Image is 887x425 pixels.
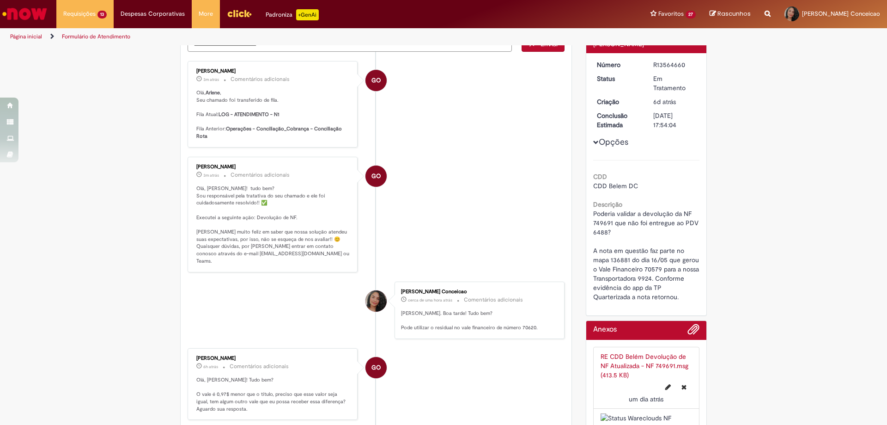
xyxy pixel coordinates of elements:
[227,6,252,20] img: click_logo_yellow_360x200.png
[365,357,387,378] div: undefined Online
[653,98,676,106] span: 6d atrás
[365,70,387,91] div: undefined Online
[63,9,96,18] span: Requisições
[629,395,663,403] time: 29/09/2025 15:42:23
[593,209,701,301] span: Poderia validar a devolução da NF 749691 que não foi entregue ao PDV 6488? A nota em questão faz ...
[653,60,696,69] div: R13564660
[203,77,219,82] time: 30/09/2025 15:40:14
[653,111,696,129] div: [DATE] 17:54:04
[231,171,290,179] small: Comentários adicionais
[196,164,350,170] div: [PERSON_NAME]
[464,296,523,304] small: Comentários adicionais
[593,200,622,209] b: Descrição
[653,97,696,106] div: 24/09/2025 18:18:15
[408,297,452,303] time: 30/09/2025 14:47:42
[121,9,185,18] span: Despesas Corporativas
[590,60,647,69] dt: Número
[601,352,688,379] a: RE CDD Belém Devolução de NF Atualizada - NF 749691.msg (413.5 KB)
[7,28,584,45] ul: Trilhas de página
[710,10,751,18] a: Rascunhos
[676,380,692,394] button: Excluir RE CDD Belém Devolução de NF Atualizada - NF 749691.msg
[62,33,130,40] a: Formulário de Atendimento
[653,74,696,92] div: Em Tratamento
[590,97,647,106] dt: Criação
[401,289,555,295] div: [PERSON_NAME] Conceicao
[802,10,880,18] span: [PERSON_NAME] Conceicao
[203,364,218,370] time: 30/09/2025 09:45:43
[365,290,387,312] div: Arlene Cabral Conceicao
[590,74,647,83] dt: Status
[717,9,751,18] span: Rascunhos
[401,310,555,332] p: [PERSON_NAME]. Boa tarde! Tudo bem? Pode utilizar o residual no vale financeiro de número 70620.
[231,75,290,83] small: Comentários adicionais
[590,111,647,129] dt: Conclusão Estimada
[593,172,607,181] b: CDD
[196,376,350,413] p: Olá, [PERSON_NAME]! Tudo bem? O vale é 0,97$ menor que o título, preciso que esse valor seja igua...
[686,11,696,18] span: 27
[653,98,676,106] time: 24/09/2025 18:18:15
[371,69,381,92] span: GO
[593,326,617,334] h2: Anexos
[371,165,381,187] span: GO
[629,395,663,403] span: um dia atrás
[266,9,319,20] div: Padroniza
[365,166,387,187] div: undefined Online
[196,125,343,140] b: Operações - Conciliação_Cobrança - Conciliação Rota
[203,172,219,178] span: 3m atrás
[219,111,279,118] b: LOG - ATENDIMENTO - N1
[541,40,559,48] span: Enviar
[408,297,452,303] span: cerca de uma hora atrás
[97,11,107,18] span: 13
[296,9,319,20] p: +GenAi
[660,380,676,394] button: Editar nome de arquivo RE CDD Belém Devolução de NF Atualizada - NF 749691.msg
[196,356,350,361] div: [PERSON_NAME]
[230,363,289,370] small: Comentários adicionais
[206,89,220,96] b: Arlene
[203,172,219,178] time: 30/09/2025 15:40:08
[196,68,350,74] div: [PERSON_NAME]
[196,185,350,265] p: Olá, [PERSON_NAME]! tudo bem? Sou responsável pela tratativa do seu chamado e ele foi cuidadosame...
[658,9,684,18] span: Favoritos
[196,89,350,140] p: Olá, , Seu chamado foi transferido de fila. Fila Atual: Fila Anterior:
[10,33,42,40] a: Página inicial
[1,5,49,23] img: ServiceNow
[199,9,213,18] span: More
[203,364,218,370] span: 6h atrás
[593,182,638,190] span: CDD Belem DC
[203,77,219,82] span: 3m atrás
[371,357,381,379] span: GO
[687,323,699,340] button: Adicionar anexos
